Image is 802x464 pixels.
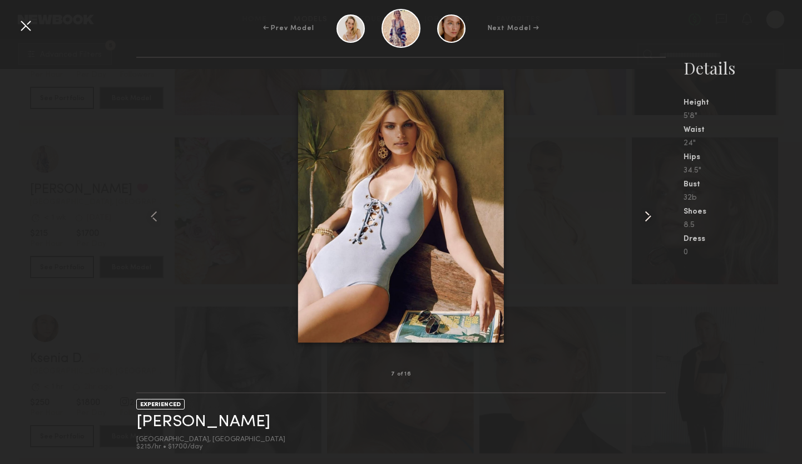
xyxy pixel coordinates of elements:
div: 32b [684,194,802,202]
div: Next Model → [488,23,539,33]
div: ← Prev Model [263,23,314,33]
div: Height [684,99,802,107]
div: 8.5 [684,221,802,229]
div: 0 [684,249,802,256]
div: 24" [684,140,802,147]
div: Dress [684,235,802,243]
div: Waist [684,126,802,134]
div: 7 of 16 [391,372,411,377]
div: 5'8" [684,112,802,120]
div: Hips [684,154,802,161]
div: $215/hr • $1700/day [136,443,285,451]
div: Shoes [684,208,802,216]
a: [PERSON_NAME] [136,413,270,431]
div: Bust [684,181,802,189]
div: 34.5" [684,167,802,175]
div: EXPERIENCED [136,399,185,409]
div: Details [684,57,802,79]
div: [GEOGRAPHIC_DATA], [GEOGRAPHIC_DATA] [136,436,285,443]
